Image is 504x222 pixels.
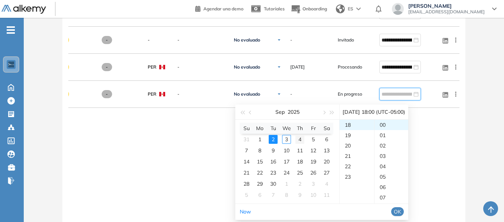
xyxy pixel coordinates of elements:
[320,134,333,145] td: 2025-09-06
[320,145,333,156] td: 2025-09-13
[242,146,251,155] div: 7
[293,134,307,145] td: 2025-09-04
[295,135,304,144] div: 4
[309,168,318,177] div: 26
[343,105,405,119] div: [DATE] 18:00 (UTC-05:00)
[374,203,409,213] div: 08
[242,135,251,144] div: 31
[293,189,307,201] td: 2025-10-09
[255,146,264,155] div: 8
[282,135,291,144] div: 3
[282,179,291,188] div: 1
[266,156,280,167] td: 2025-09-16
[282,146,291,155] div: 10
[309,146,318,155] div: 12
[277,92,281,96] img: Ícono de flecha
[253,156,266,167] td: 2025-09-15
[295,179,304,188] div: 2
[320,123,333,134] th: Sa
[340,130,374,140] div: 19
[280,189,293,201] td: 2025-10-08
[275,105,285,119] button: Sep
[282,190,291,199] div: 8
[253,189,266,201] td: 2025-10-06
[408,9,485,15] span: [EMAIL_ADDRESS][DOMAIN_NAME]
[159,92,165,96] img: PER
[374,130,409,140] div: 01
[269,190,278,199] div: 7
[177,64,225,70] span: -
[7,29,15,31] i: -
[266,134,280,145] td: 2025-09-02
[340,151,374,161] div: 21
[309,157,318,166] div: 19
[307,178,320,189] td: 2025-10-03
[280,167,293,178] td: 2025-09-24
[295,157,304,166] div: 18
[293,145,307,156] td: 2025-09-11
[290,37,292,43] span: -
[374,172,409,182] div: 05
[234,91,260,97] span: No evaluado
[320,178,333,189] td: 2025-10-04
[374,151,409,161] div: 03
[322,135,331,144] div: 6
[307,189,320,201] td: 2025-10-10
[102,63,112,71] span: -
[269,179,278,188] div: 30
[255,157,264,166] div: 15
[322,146,331,155] div: 13
[322,179,331,188] div: 4
[255,168,264,177] div: 22
[336,4,345,13] img: world
[255,190,264,199] div: 6
[320,156,333,167] td: 2025-09-20
[322,157,331,166] div: 20
[240,123,253,134] th: Su
[348,6,353,12] span: ES
[240,145,253,156] td: 2025-09-07
[408,3,485,9] span: [PERSON_NAME]
[340,172,374,182] div: 23
[148,64,156,70] span: PER
[148,37,150,43] span: -
[374,120,409,130] div: 00
[282,168,291,177] div: 24
[293,178,307,189] td: 2025-10-02
[320,189,333,201] td: 2025-10-11
[1,5,46,14] img: Logo
[291,1,327,17] button: Onboarding
[293,123,307,134] th: Th
[307,123,320,134] th: Fr
[266,167,280,178] td: 2025-09-23
[322,168,331,177] div: 27
[242,179,251,188] div: 28
[307,145,320,156] td: 2025-09-12
[269,157,278,166] div: 16
[269,168,278,177] div: 23
[280,134,293,145] td: 2025-09-03
[293,167,307,178] td: 2025-09-25
[253,123,266,134] th: Mo
[307,167,320,178] td: 2025-09-26
[290,64,305,70] span: [DATE]
[295,146,304,155] div: 11
[288,105,300,119] button: 2025
[269,146,278,155] div: 9
[240,156,253,167] td: 2025-09-14
[266,123,280,134] th: Tu
[356,7,361,10] img: arrow
[240,167,253,178] td: 2025-09-21
[290,91,292,97] span: -
[159,65,165,69] img: PER
[338,37,354,43] span: Invitado
[253,167,266,178] td: 2025-09-22
[280,156,293,167] td: 2025-09-17
[242,157,251,166] div: 14
[374,161,409,172] div: 04
[102,90,112,98] span: -
[340,140,374,151] div: 20
[266,145,280,156] td: 2025-09-09
[242,190,251,199] div: 5
[242,168,251,177] div: 21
